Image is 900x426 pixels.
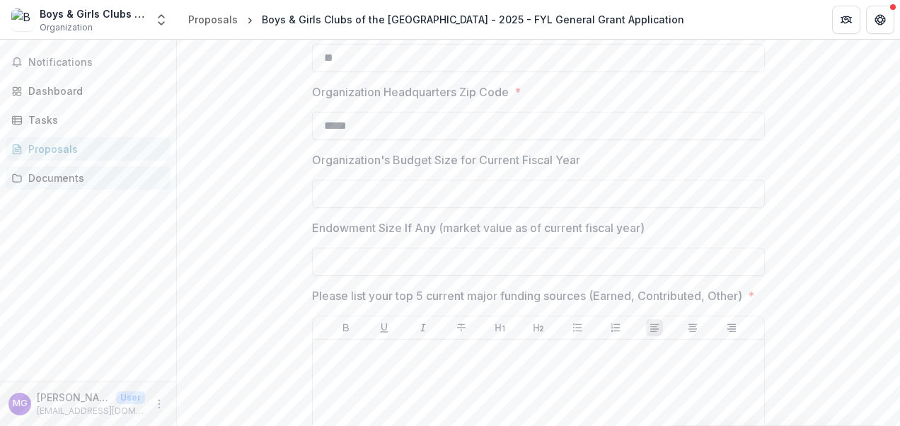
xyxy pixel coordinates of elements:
button: Align Center [684,319,701,336]
button: Partners [832,6,860,34]
button: Open entity switcher [151,6,171,34]
div: Tasks [28,113,159,127]
button: Get Help [866,6,894,34]
button: Bullet List [569,319,586,336]
div: Boys & Girls Clubs of the [GEOGRAPHIC_DATA] - 2025 - FYL General Grant Application [262,12,684,27]
p: User [116,391,145,404]
button: More [151,396,168,413]
a: Documents [6,166,171,190]
a: Dashboard [6,79,171,103]
p: Organization's Budget Size for Current Fiscal Year [312,151,580,168]
button: Ordered List [607,319,624,336]
a: Tasks [6,108,171,132]
span: Notifications [28,57,165,69]
p: Please list your top 5 current major funding sources (Earned, Contributed, Other) [312,287,742,304]
button: Underline [376,319,393,336]
a: Proposals [183,9,243,30]
div: Boys & Girls Clubs of the [GEOGRAPHIC_DATA] [40,6,146,21]
button: Align Left [646,319,663,336]
div: Proposals [188,12,238,27]
button: Heading 1 [492,319,509,336]
p: Organization Headquarters Zip Code [312,84,509,100]
img: Boys & Girls Clubs of the Chattahoochee Valley [11,8,34,31]
p: Endowment Size If Any (market value as of current fiscal year) [312,219,645,236]
button: Bold [337,319,354,336]
nav: breadcrumb [183,9,690,30]
a: Proposals [6,137,171,161]
p: [EMAIL_ADDRESS][DOMAIN_NAME] [37,405,145,418]
span: Organization [40,21,93,34]
button: Heading 2 [530,319,547,336]
button: Strike [453,319,470,336]
div: Proposals [28,142,159,156]
div: Dashboard [28,84,159,98]
button: Italicize [415,319,432,336]
div: Documents [28,171,159,185]
p: [PERSON_NAME] [37,390,110,405]
button: Notifications [6,51,171,74]
div: Mary B. Garcia [13,399,28,408]
button: Align Right [723,319,740,336]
